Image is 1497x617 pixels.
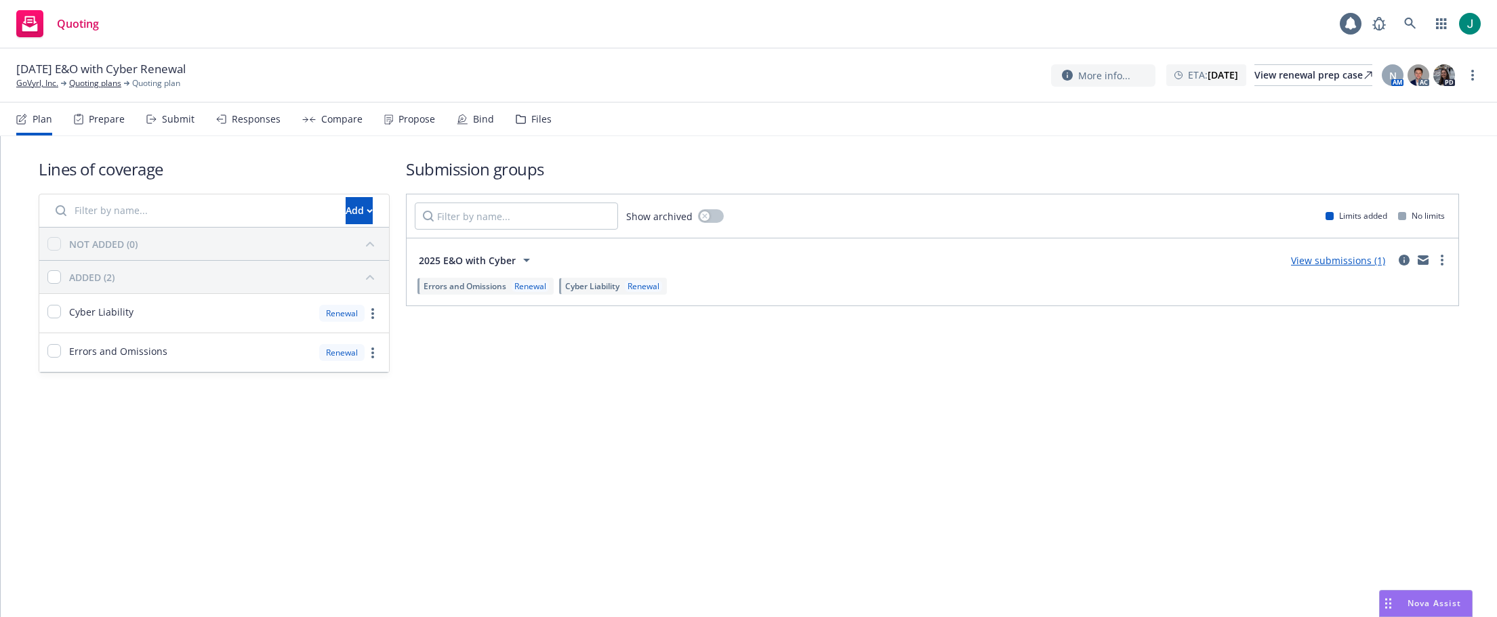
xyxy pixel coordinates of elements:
div: Prepare [89,114,125,125]
div: Limits added [1326,210,1387,221]
strong: [DATE] [1208,68,1238,81]
div: Bind [473,114,494,125]
img: photo [1433,64,1455,86]
button: Add [346,197,373,224]
div: No limits [1398,210,1445,221]
a: more [1464,67,1481,83]
h1: Submission groups [406,158,1459,180]
a: more [365,305,381,322]
button: NOT ADDED (0) [69,233,381,255]
span: Quoting [57,18,99,29]
button: More info... [1051,64,1155,87]
span: ETA : [1188,68,1238,82]
input: Filter by name... [415,203,618,230]
a: GoVyrl, Inc. [16,77,58,89]
a: circleInformation [1396,252,1412,268]
span: 2025 E&O with Cyber [419,253,516,268]
span: Cyber Liability [565,280,619,292]
span: Show archived [626,209,693,224]
span: Quoting plan [132,77,180,89]
button: 2025 E&O with Cyber [415,247,539,274]
img: photo [1459,13,1481,35]
span: Cyber Liability [69,305,134,319]
span: N [1389,68,1397,83]
img: photo [1408,64,1429,86]
a: Quoting [11,5,104,43]
div: View renewal prep case [1254,65,1372,85]
div: NOT ADDED (0) [69,237,138,251]
span: Errors and Omissions [424,280,506,292]
a: Switch app [1428,10,1455,37]
span: Errors and Omissions [69,344,167,358]
div: ADDED (2) [69,270,115,284]
span: More info... [1078,68,1130,83]
span: Nova Assist [1408,597,1461,609]
div: Plan [33,114,52,125]
div: Drag to move [1380,591,1397,616]
button: ADDED (2) [69,266,381,288]
div: Responses [232,114,281,125]
a: Search [1397,10,1424,37]
div: Renewal [319,344,365,361]
a: Report a Bug [1366,10,1393,37]
input: Filter by name... [47,197,337,224]
a: View submissions (1) [1291,254,1385,267]
button: Nova Assist [1379,590,1473,617]
span: [DATE] E&O with Cyber Renewal [16,61,186,77]
div: Propose [398,114,435,125]
div: Add [346,198,373,224]
a: Quoting plans [69,77,121,89]
a: mail [1415,252,1431,268]
div: Renewal [625,280,662,292]
h1: Lines of coverage [39,158,390,180]
div: Submit [162,114,194,125]
div: Renewal [512,280,549,292]
a: more [1434,252,1450,268]
div: Files [531,114,552,125]
div: Compare [321,114,363,125]
div: Renewal [319,305,365,322]
a: View renewal prep case [1254,64,1372,86]
a: more [365,345,381,361]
